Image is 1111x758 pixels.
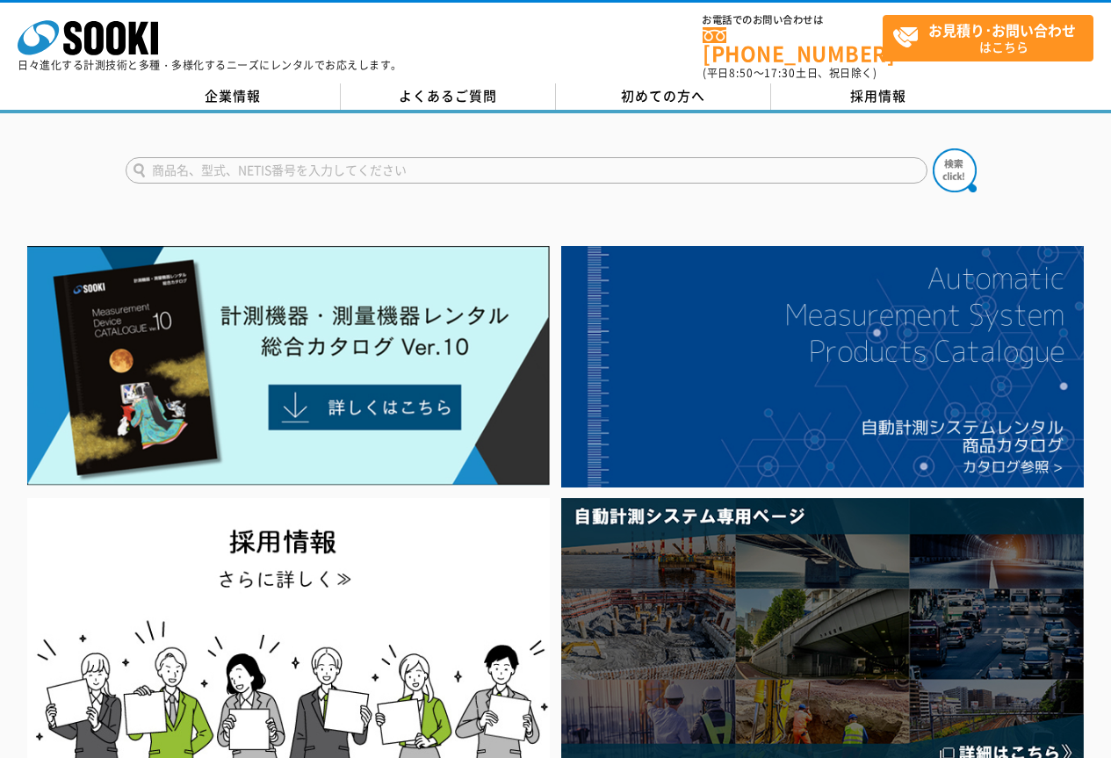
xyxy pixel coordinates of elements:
[561,246,1084,487] img: 自動計測システムカタログ
[703,15,883,25] span: お電話でのお問い合わせは
[18,60,402,70] p: 日々進化する計測技術と多種・多様化するニーズにレンタルでお応えします。
[764,65,796,81] span: 17:30
[621,86,705,105] span: 初めての方へ
[703,27,883,63] a: [PHONE_NUMBER]
[892,16,1093,60] span: はこちら
[703,65,877,81] span: (平日 ～ 土日、祝日除く)
[883,15,1093,61] a: お見積り･お問い合わせはこちら
[27,246,550,486] img: Catalog Ver10
[928,19,1076,40] strong: お見積り･お問い合わせ
[771,83,986,110] a: 採用情報
[126,157,927,184] input: 商品名、型式、NETIS番号を入力してください
[729,65,754,81] span: 8:50
[933,148,977,192] img: btn_search.png
[341,83,556,110] a: よくあるご質問
[126,83,341,110] a: 企業情報
[556,83,771,110] a: 初めての方へ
